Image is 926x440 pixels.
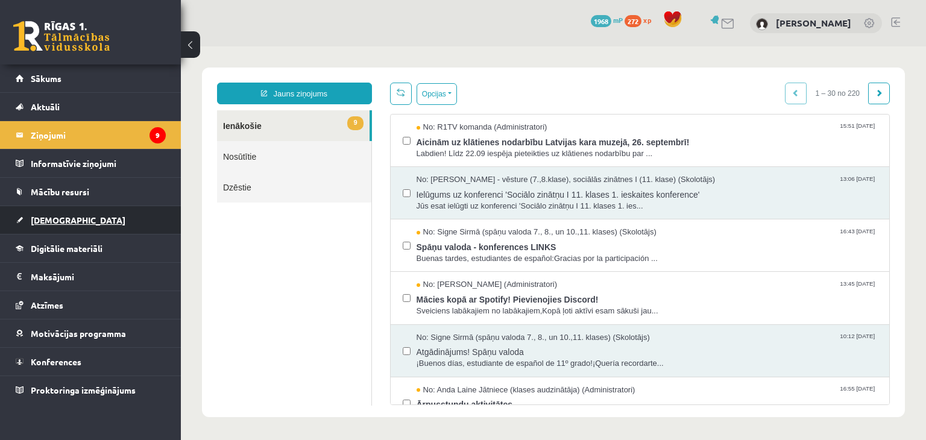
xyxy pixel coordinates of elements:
[657,286,696,295] span: 10:12 [DATE]
[625,15,641,27] span: 272
[626,36,688,58] span: 1 – 30 no 220
[236,259,697,271] span: Sveiciens labākajiem no labākajiem,Kopā ļoti aktīvi esam sākuši jau...
[36,125,191,156] a: Dzēstie
[657,338,696,347] span: 16:55 [DATE]
[625,15,657,25] a: 272 xp
[31,300,63,310] span: Atzīmes
[236,286,469,297] span: No: Signe Sirmā (spāņu valoda 7., 8., un 10.,11. klases) (Skolotājs)
[31,328,126,339] span: Motivācijas programma
[16,234,166,262] a: Digitālie materiāli
[16,121,166,149] a: Ziņojumi9
[657,233,696,242] span: 13:45 [DATE]
[236,180,697,218] a: No: Signe Sirmā (spāņu valoda 7., 8., un 10.,11. klases) (Skolotājs) 16:43 [DATE] Spāņu valoda - ...
[236,244,697,259] span: Mācies kopā ar Spotify! Pievienojies Discord!
[31,121,166,149] legend: Ziņojumi
[16,93,166,121] a: Aktuāli
[31,101,60,112] span: Aktuāli
[236,233,697,270] a: No: [PERSON_NAME] (Administratori) 13:45 [DATE] Mācies kopā ar Spotify! Pievienojies Discord! Sve...
[236,75,697,113] a: No: R1TV komanda (Administratori) 15:51 [DATE] Aicinām uz klātienes nodarbību Latvijas kara muzej...
[16,376,166,404] a: Proktoringa izmēģinājums
[31,186,89,197] span: Mācību resursi
[236,154,697,166] span: Jūs esat ielūgti uz konferenci 'Sociālo zinātņu I 11. klases 1. ies...
[36,95,191,125] a: Nosūtītie
[31,243,102,254] span: Digitālie materiāli
[236,102,697,113] span: Labdien! Līdz 22.09 iespēja pieteikties uz klātienes nodarbību par ...
[613,15,623,25] span: mP
[16,206,166,234] a: [DEMOGRAPHIC_DATA]
[236,139,697,154] span: Ielūgums uz konferenci 'Sociālo zinātņu I 11. klases 1. ieskaites konference'
[236,180,476,192] span: No: Signe Sirmā (spāņu valoda 7., 8., un 10.,11. klases) (Skolotājs)
[236,233,377,244] span: No: [PERSON_NAME] (Administratori)
[236,192,697,207] span: Spāņu valoda - konferences LINKS
[776,17,851,29] a: [PERSON_NAME]
[36,36,191,58] a: Jauns ziņojums
[591,15,623,25] a: 1968 mP
[236,207,697,218] span: Buenas tardes, estudiantes de español:Gracias por la participación ...
[16,348,166,376] a: Konferences
[31,385,136,395] span: Proktoringa izmēģinājums
[236,297,697,312] span: Atgādinājums! Spāņu valoda
[657,75,696,84] span: 15:51 [DATE]
[236,87,697,102] span: Aicinām uz klātienes nodarbību Latvijas kara muzejā, 26. septembrī!
[236,312,697,323] span: ¡Buenos días, estudiante de español de 11º grado!¡Quería recordarte...
[16,64,166,92] a: Sākums
[236,37,276,58] button: Opcijas
[150,127,166,143] i: 9
[16,178,166,206] a: Mācību resursi
[16,319,166,347] a: Motivācijas programma
[643,15,651,25] span: xp
[236,338,697,376] a: No: Anda Laine Jātniece (klases audzinātāja) (Administratori) 16:55 [DATE] Ārpusstundu aktivitātes
[657,180,696,189] span: 16:43 [DATE]
[13,21,110,51] a: Rīgas 1. Tālmācības vidusskola
[756,18,768,30] img: Alekss Hasans Jerli
[31,263,166,291] legend: Maksājumi
[31,215,125,225] span: [DEMOGRAPHIC_DATA]
[657,128,696,137] span: 13:06 [DATE]
[36,64,189,95] a: 9Ienākošie
[236,338,455,350] span: No: Anda Laine Jātniece (klases audzinātāja) (Administratori)
[16,263,166,291] a: Maksājumi
[31,149,166,177] legend: Informatīvie ziņojumi
[31,356,81,367] span: Konferences
[236,128,697,165] a: No: [PERSON_NAME] - vēsture (7.,8.klase), sociālās zinātnes I (11. klase) (Skolotājs) 13:06 [DATE...
[591,15,611,27] span: 1968
[236,75,367,87] span: No: R1TV komanda (Administratori)
[16,291,166,319] a: Atzīmes
[31,73,61,84] span: Sākums
[166,70,182,84] span: 9
[236,286,697,323] a: No: Signe Sirmā (spāņu valoda 7., 8., un 10.,11. klases) (Skolotājs) 10:12 [DATE] Atgādinājums! S...
[236,128,535,139] span: No: [PERSON_NAME] - vēsture (7.,8.klase), sociālās zinātnes I (11. klase) (Skolotājs)
[16,149,166,177] a: Informatīvie ziņojumi
[236,349,697,364] span: Ārpusstundu aktivitātes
